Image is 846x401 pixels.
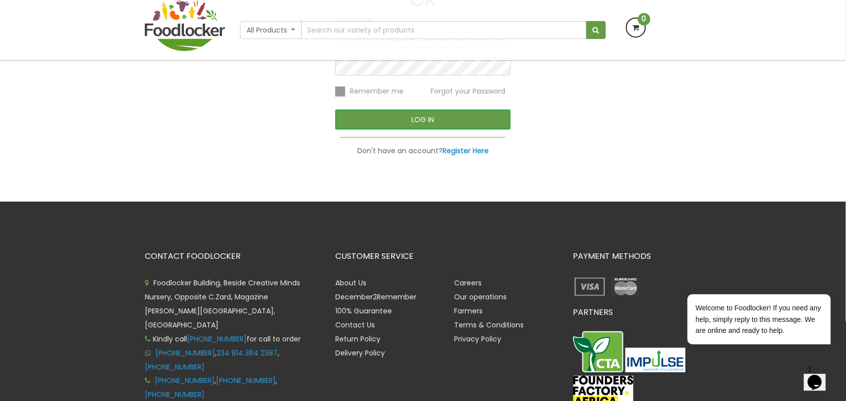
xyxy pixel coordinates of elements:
a: Return Policy [335,334,380,344]
a: Farmers [455,306,483,316]
button: All Products [240,21,302,39]
iframe: chat widget [804,361,836,391]
a: Our operations [455,292,507,302]
span: Remember me [350,86,403,96]
img: Impulse [625,348,686,372]
span: Foodlocker Building, Beside Creative Minds Nursery, Opposite C.Zard, Magazine [PERSON_NAME][GEOGR... [145,278,300,330]
span: Kindly call for call to order [145,334,301,344]
span: 0 [638,13,651,26]
button: LOG IN [335,110,511,130]
a: [PHONE_NUMBER] [155,376,215,386]
a: [PHONE_NUMBER] [145,390,204,400]
h3: PAYMENT METHODS [573,252,701,261]
h3: CONTACT FOODLOCKER [145,252,320,261]
span: , , [145,348,279,372]
h3: CUSTOMER SERVICE [335,252,558,261]
a: About Us [335,278,366,288]
a: December2Remember [335,292,416,302]
a: Careers [455,278,482,288]
input: Search our variety of products [301,21,587,39]
a: 100% Guarantee [335,306,392,316]
span: , , [145,376,277,400]
a: 234 814 364 2387 [217,348,278,358]
a: [PHONE_NUMBER] [145,362,204,372]
img: CTA [573,331,623,372]
p: Don't have an account? [335,145,511,157]
a: Terms & Conditions [455,320,524,330]
a: Privacy Policy [455,334,502,344]
h3: PARTNERS [573,308,701,317]
img: payment [573,276,607,298]
iframe: chat widget [656,238,836,356]
a: Delivery Policy [335,348,385,358]
a: [PHONE_NUMBER] [187,334,247,344]
a: [PHONE_NUMBER] [155,348,215,358]
a: Forgot your Password [431,86,505,96]
img: payment [609,276,643,298]
a: [PHONE_NUMBER] [216,376,276,386]
a: Register Here [443,146,489,156]
a: Contact Us [335,320,375,330]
